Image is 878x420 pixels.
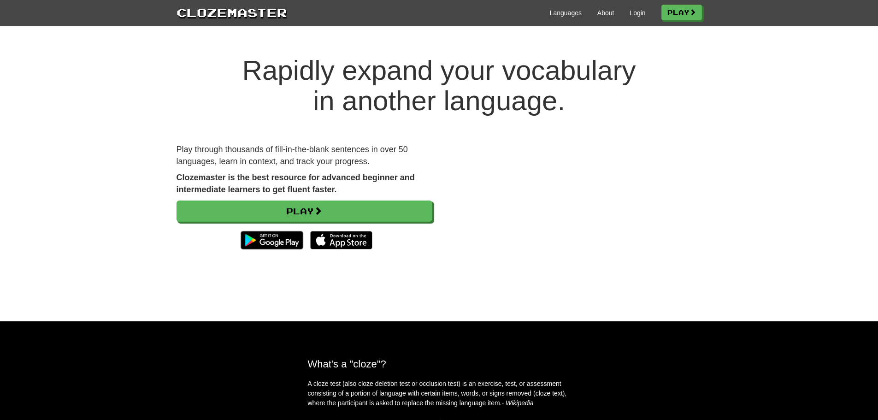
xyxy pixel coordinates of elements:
[177,4,287,21] a: Clozemaster
[550,8,582,18] a: Languages
[597,8,614,18] a: About
[630,8,645,18] a: Login
[502,399,534,407] em: - Wikipedia
[308,379,571,408] p: A cloze test (also cloze deletion test or occlusion test) is an exercise, test, or assessment con...
[310,231,372,249] img: Download_on_the_App_Store_Badge_US-UK_135x40-25178aeef6eb6b83b96f5f2d004eda3bffbb37122de64afbaef7...
[308,358,571,370] h2: What's a "cloze"?
[177,201,432,222] a: Play
[236,226,307,254] img: Get it on Google Play
[177,144,432,167] p: Play through thousands of fill-in-the-blank sentences in over 50 languages, learn in context, and...
[177,173,415,194] strong: Clozemaster is the best resource for advanced beginner and intermediate learners to get fluent fa...
[661,5,702,20] a: Play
